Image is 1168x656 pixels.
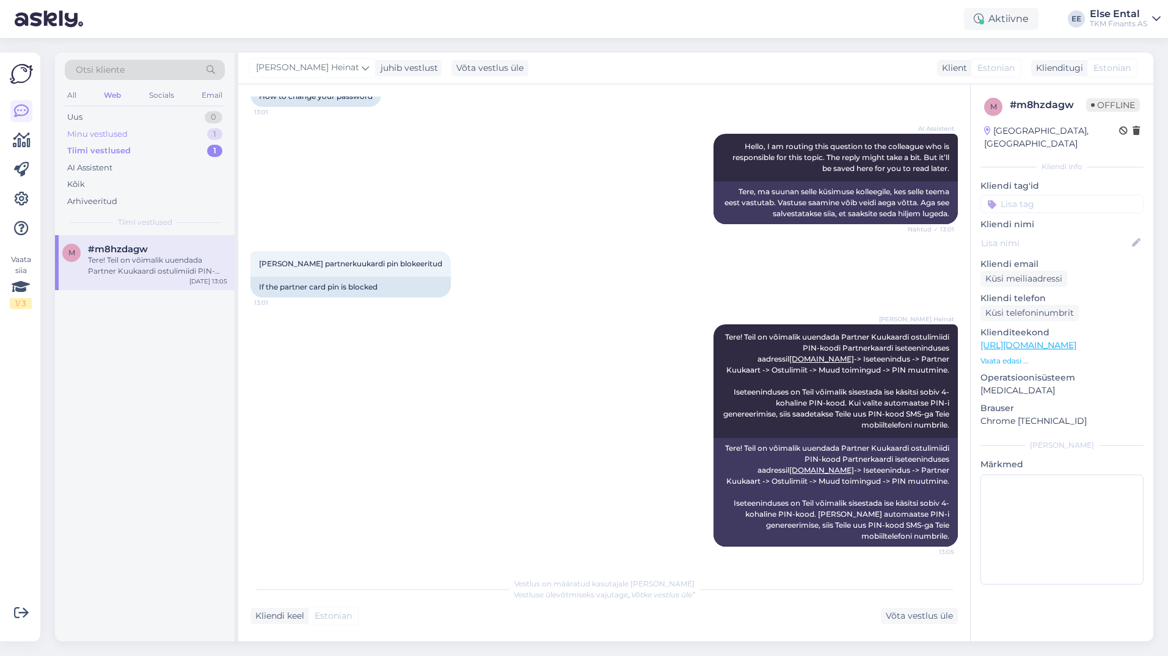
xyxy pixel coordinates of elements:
p: Kliendi tag'id [980,180,1144,192]
div: Küsi meiliaadressi [980,271,1067,287]
div: Tere! Teil on võimalik uuendada Partner Kuukaardi ostulimiidi PIN-koodi Partnerkaardi iseteenindu... [88,255,227,277]
p: Kliendi email [980,258,1144,271]
div: How to change your password [250,86,381,107]
span: Hello, I am routing this question to the colleague who is responsible for this topic. The reply m... [732,142,951,173]
div: Else Ental [1090,9,1147,19]
i: „Võtke vestlus üle” [628,590,695,599]
div: 1 / 3 [10,298,32,309]
a: [DOMAIN_NAME] [789,465,854,475]
div: Klient [937,62,967,75]
span: Vestlus on määratud kasutajale [PERSON_NAME] [514,579,695,588]
span: [PERSON_NAME] partnerkuukardi pin blokeeritud [259,259,442,268]
span: #m8hzdagw [88,244,148,255]
div: [PERSON_NAME] [980,440,1144,451]
div: juhib vestlust [376,62,438,75]
span: Estonian [1093,62,1131,75]
span: Estonian [977,62,1015,75]
span: Estonian [315,610,352,622]
span: [PERSON_NAME] Heinat [879,315,954,324]
div: # m8hzdagw [1010,98,1086,112]
div: Tere, ma suunan selle küsimuse kolleegile, kes selle teema eest vastutab. Vastuse saamine võib ve... [714,181,958,224]
span: 13:05 [908,547,954,556]
div: Võta vestlus üle [881,608,958,624]
input: Lisa tag [980,195,1144,213]
div: Tere! Teil on võimalik uuendada Partner Kuukaardi ostulimiidi PIN-kood Partnerkaardi iseteenindus... [714,438,958,547]
img: Askly Logo [10,62,33,86]
p: Brauser [980,402,1144,415]
span: 13:01 [254,108,300,117]
div: [GEOGRAPHIC_DATA], [GEOGRAPHIC_DATA] [984,125,1119,150]
span: 13:01 [254,298,300,307]
a: [DOMAIN_NAME] [789,354,854,363]
div: Tiimi vestlused [67,145,131,157]
p: Operatsioonisüsteem [980,371,1144,384]
div: Arhiveeritud [67,195,117,208]
div: Minu vestlused [67,128,128,140]
div: Vaata siia [10,254,32,309]
span: m [990,102,997,111]
div: AI Assistent [67,162,112,174]
div: Uus [67,111,82,123]
div: TKM Finants AS [1090,19,1147,29]
div: Socials [147,87,177,103]
p: Kliendi telefon [980,292,1144,305]
p: Chrome [TECHNICAL_ID] [980,415,1144,428]
div: Aktiivne [964,8,1038,30]
div: [DATE] 13:05 [189,277,227,286]
span: Offline [1086,98,1140,112]
span: Tiimi vestlused [118,217,172,228]
p: Märkmed [980,458,1144,471]
p: Vaata edasi ... [980,355,1144,366]
span: m [68,248,75,257]
div: Email [199,87,225,103]
p: Klienditeekond [980,326,1144,339]
span: Otsi kliente [76,64,125,76]
span: Tere! Teil on võimalik uuendada Partner Kuukaardi ostulimiidi PIN-koodi Partnerkaardi iseteenindu... [723,332,951,429]
a: [URL][DOMAIN_NAME] [980,340,1076,351]
div: 1 [207,128,222,140]
div: EE [1068,10,1085,27]
p: [MEDICAL_DATA] [980,384,1144,397]
div: Kliendi info [980,161,1144,172]
div: Kliendi keel [250,610,304,622]
div: Klienditugi [1031,62,1083,75]
div: 1 [207,145,222,157]
span: Vestluse ülevõtmiseks vajutage [514,590,695,599]
div: Küsi telefoninumbrit [980,305,1079,321]
div: Web [101,87,123,103]
div: All [65,87,79,103]
span: Nähtud ✓ 13:01 [908,225,954,234]
div: Kõik [67,178,85,191]
div: 0 [205,111,222,123]
span: AI Assistent [908,124,954,133]
div: Võta vestlus üle [451,60,528,76]
p: Kliendi nimi [980,218,1144,231]
div: If the partner card pin is blocked [250,277,451,297]
a: Else EntalTKM Finants AS [1090,9,1161,29]
input: Lisa nimi [981,236,1130,250]
span: [PERSON_NAME] Heinat [256,61,359,75]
